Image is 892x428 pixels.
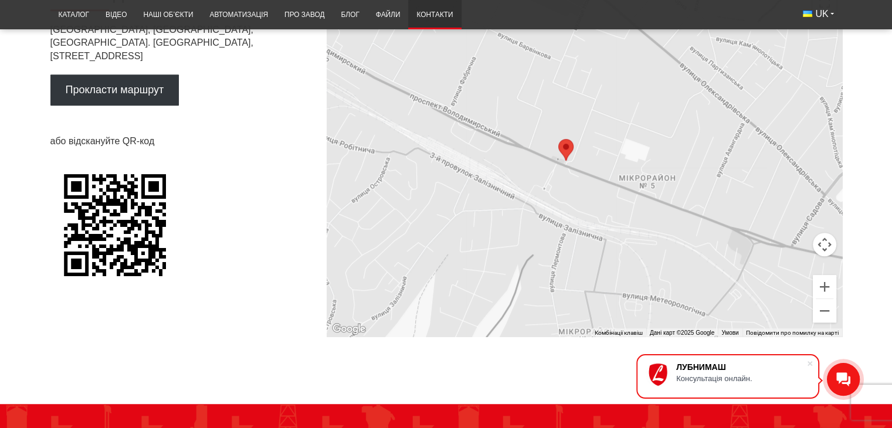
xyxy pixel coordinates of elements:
a: Прокласти маршрут [50,74,179,106]
a: Умови [721,330,738,336]
a: Відео [97,4,135,26]
a: Відкрити цю область на Картах Google (відкриється нове вікно) [330,321,368,337]
img: Українська [803,11,812,17]
a: Наші об’єкти [135,4,201,26]
button: Збільшити [813,275,836,298]
a: Повідомити про помилку на карті [746,330,839,336]
a: Автоматизація [201,4,276,26]
p: [GEOGRAPHIC_DATA], [GEOGRAPHIC_DATA], [GEOGRAPHIC_DATA]. [GEOGRAPHIC_DATA], [STREET_ADDRESS] [50,23,308,63]
div: Консультація онлайн. [676,374,806,383]
span: UK [815,8,828,21]
button: Комбінації клавіш [595,329,643,337]
button: Налаштування камери на Картах [813,233,836,256]
a: Контакти [408,4,461,26]
a: Файли [368,4,409,26]
button: Зменшити [813,299,836,322]
button: UK [795,4,842,25]
img: Google [330,321,368,337]
p: або відскануйте QR-код [50,135,308,148]
span: Дані карт ©2025 Google [650,330,714,336]
div: ЛУБНИМАШ [676,362,806,372]
a: Про завод [276,4,333,26]
a: Каталог [50,4,97,26]
a: Блог [333,4,367,26]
